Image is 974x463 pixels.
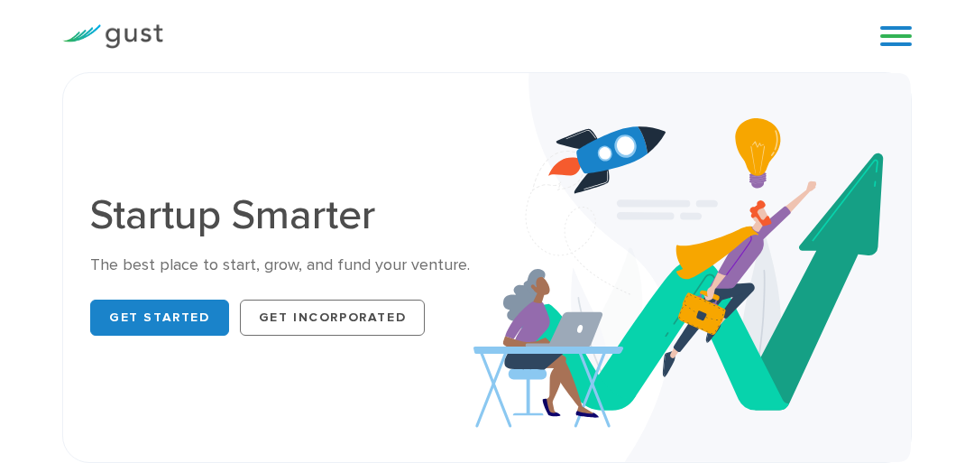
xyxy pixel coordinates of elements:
[62,24,163,49] img: Gust Logo
[90,300,229,336] a: Get Started
[90,255,473,276] div: The best place to start, grow, and fund your venture.
[240,300,426,336] a: Get Incorporated
[90,195,473,236] h1: Startup Smarter
[473,73,911,462] img: Startup Smarter Hero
